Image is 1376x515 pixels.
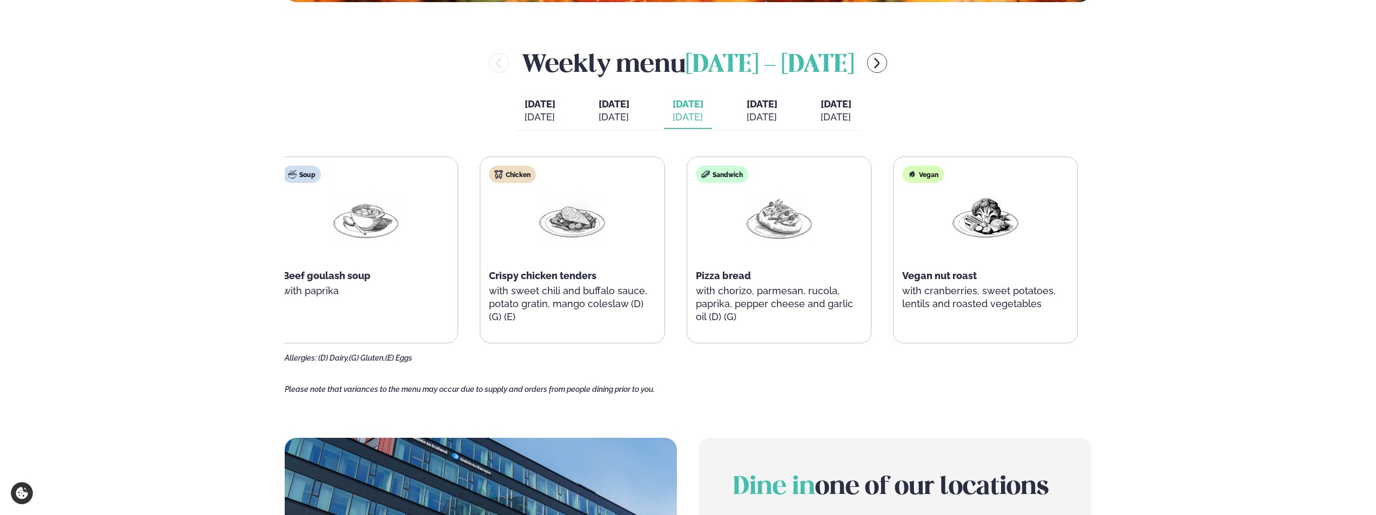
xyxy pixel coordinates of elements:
p: with paprika [283,284,449,297]
div: [DATE] [821,111,851,124]
span: [DATE] [673,98,703,111]
button: menu-btn-left [489,53,509,73]
img: Vegan.svg [908,170,916,179]
div: [DATE] [525,111,555,124]
span: [DATE] [599,98,629,110]
button: [DATE] [DATE] [738,93,786,129]
span: [DATE] - [DATE] [686,53,854,77]
div: [DATE] [673,111,703,124]
p: with sweet chili and buffalo sauce, potato gratin, mango coleslaw (D) (G) (E) [489,284,655,323]
img: Vegan.png [951,192,1020,242]
p: with chorizo, parmesan, rucola, paprika, pepper cheese and garlic oil (D) (G) [696,284,862,323]
button: menu-btn-right [867,53,887,73]
h2: Weekly menu [522,45,854,80]
img: soup.svg [288,170,297,179]
span: Beef goulash soup [283,270,371,281]
button: [DATE] [DATE] [516,93,564,129]
div: [DATE] [747,111,777,124]
div: Vegan [902,166,944,183]
span: Pizza bread [696,270,751,281]
span: [DATE] [821,98,851,110]
img: Chicken-breast.png [538,192,607,242]
a: Cookie settings [11,482,33,504]
span: Please note that variances to the menu may occur due to supply and orders from people dining prio... [285,385,655,394]
img: Soup.png [331,192,400,242]
h2: one of our locations [733,472,1056,503]
span: (E) Eggs [385,354,412,362]
span: Crispy chicken tenders [489,270,596,281]
button: [DATE] [DATE] [590,93,638,129]
img: sandwich-new-16px.svg [701,170,710,179]
span: Dine in [733,476,815,499]
span: [DATE] [747,98,777,110]
button: [DATE] [DATE] [664,93,712,129]
p: with cranberries, sweet potatoes, lentils and roasted vegetables [902,284,1069,310]
button: [DATE] [DATE] [812,93,860,129]
span: Vegan nut roast [902,270,977,281]
div: Soup [283,166,321,183]
img: Pizza-Bread.png [744,192,814,242]
span: Allergies: [285,354,317,362]
span: [DATE] [525,98,555,110]
span: (G) Gluten, [349,354,385,362]
span: (D) Dairy, [318,354,349,362]
img: chicken.svg [494,170,503,179]
div: Sandwich [696,166,748,183]
div: [DATE] [599,111,629,124]
div: Chicken [489,166,536,183]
